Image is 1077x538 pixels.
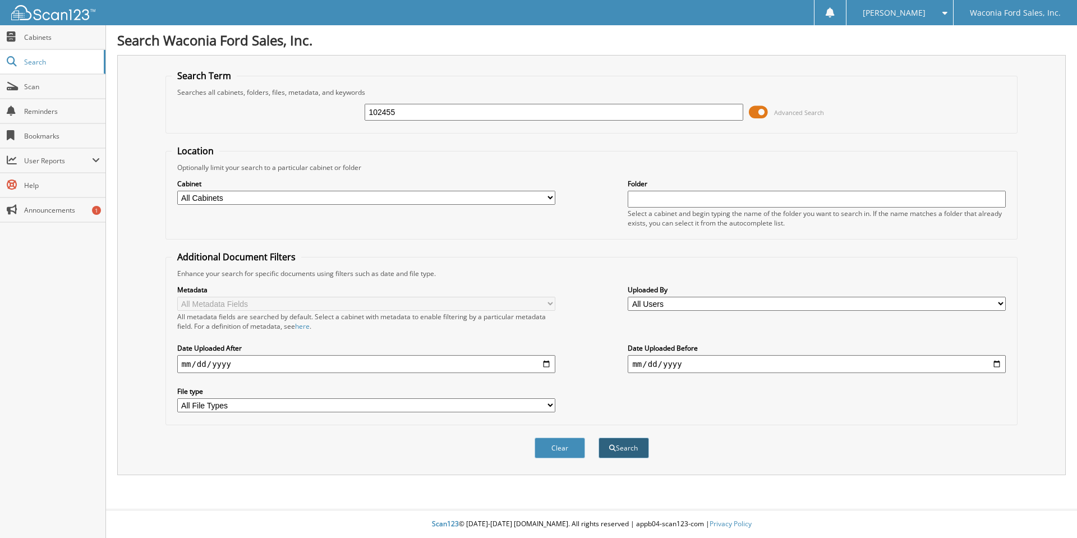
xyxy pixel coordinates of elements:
label: Date Uploaded Before [628,343,1006,353]
span: Cabinets [24,33,100,42]
span: Reminders [24,107,100,116]
div: Optionally limit your search to a particular cabinet or folder [172,163,1012,172]
span: Advanced Search [774,108,824,117]
label: Cabinet [177,179,555,188]
span: Help [24,181,100,190]
div: Searches all cabinets, folders, files, metadata, and keywords [172,88,1012,97]
a: Privacy Policy [710,519,752,528]
legend: Additional Document Filters [172,251,301,263]
a: here [295,321,310,331]
label: File type [177,387,555,396]
span: Announcements [24,205,100,215]
span: Search [24,57,98,67]
div: All metadata fields are searched by default. Select a cabinet with metadata to enable filtering b... [177,312,555,331]
div: Enhance your search for specific documents using filters such as date and file type. [172,269,1012,278]
label: Date Uploaded After [177,343,555,353]
span: User Reports [24,156,92,165]
legend: Location [172,145,219,157]
div: 1 [92,206,101,215]
label: Uploaded By [628,285,1006,295]
legend: Search Term [172,70,237,82]
button: Clear [535,438,585,458]
label: Metadata [177,285,555,295]
span: [PERSON_NAME] [863,10,926,16]
span: Scan123 [432,519,459,528]
img: scan123-logo-white.svg [11,5,95,20]
span: Waconia Ford Sales, Inc. [970,10,1061,16]
span: Scan [24,82,100,91]
input: end [628,355,1006,373]
input: start [177,355,555,373]
button: Search [599,438,649,458]
div: Select a cabinet and begin typing the name of the folder you want to search in. If the name match... [628,209,1006,228]
label: Folder [628,179,1006,188]
div: © [DATE]-[DATE] [DOMAIN_NAME]. All rights reserved | appb04-scan123-com | [106,511,1077,538]
h1: Search Waconia Ford Sales, Inc. [117,31,1066,49]
span: Bookmarks [24,131,100,141]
